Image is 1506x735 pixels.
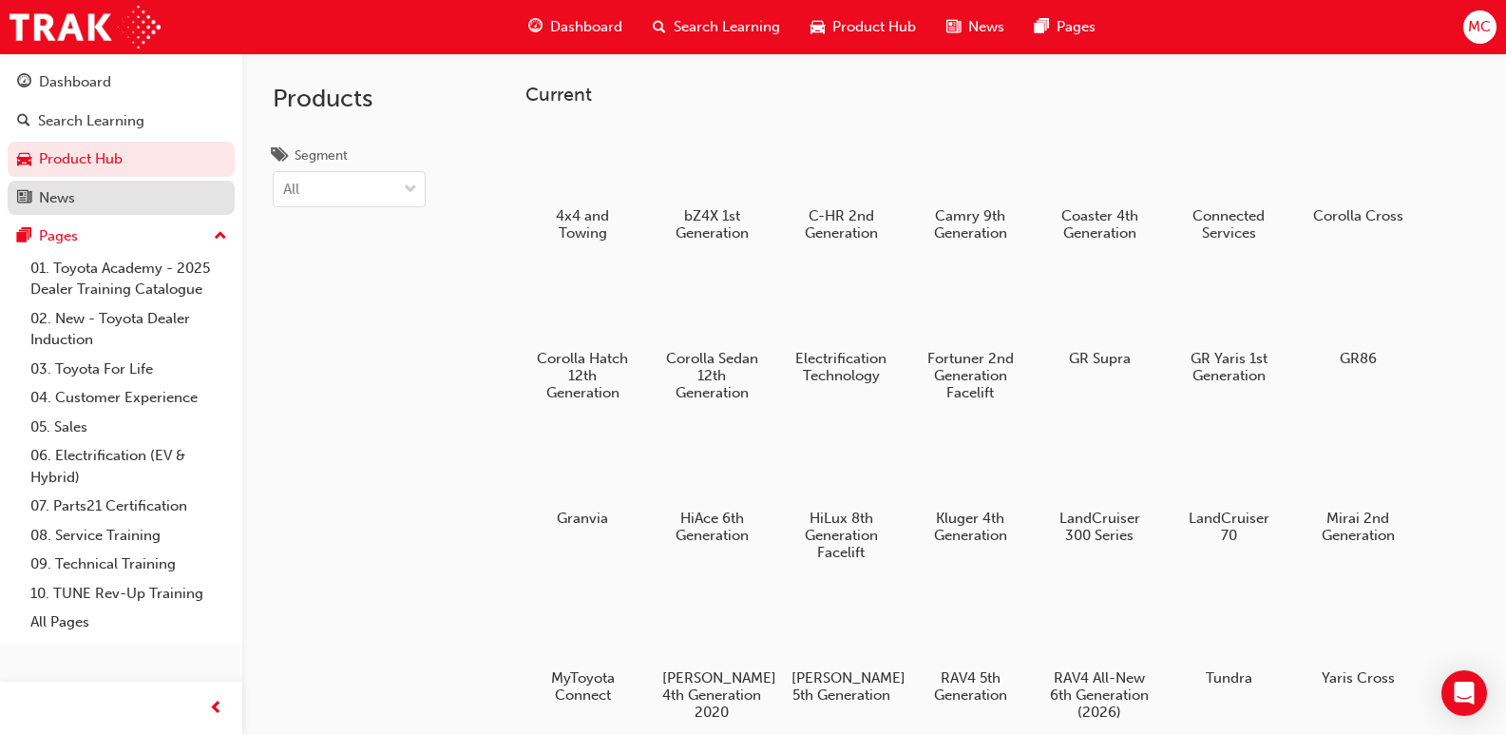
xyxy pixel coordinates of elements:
h5: [PERSON_NAME] 5th Generation [791,669,891,704]
div: All [283,179,299,201]
a: Fortuner 2nd Generation Facelift [913,263,1027,408]
a: HiAce 6th Generation [655,423,769,551]
h5: GR Supra [1050,350,1150,367]
span: search-icon [17,113,30,130]
button: Pages [8,219,235,254]
span: pages-icon [17,228,31,245]
h5: Corolla Cross [1308,207,1408,224]
a: 10. TUNE Rev-Up Training [23,579,235,609]
a: GR86 [1301,263,1415,374]
a: All Pages [23,608,235,637]
a: Tundra [1172,583,1286,693]
h5: GR86 [1308,350,1408,367]
a: LandCruiser 300 Series [1042,423,1156,551]
h5: C-HR 2nd Generation [791,207,891,242]
h3: Current [525,84,1476,106]
a: [PERSON_NAME] 4th Generation 2020 [655,583,769,727]
span: up-icon [214,224,227,249]
h5: Kluger 4th Generation [921,510,1020,544]
h5: LandCruiser 300 Series [1050,510,1150,544]
a: search-iconSearch Learning [638,8,795,47]
a: HiLux 8th Generation Facelift [784,423,898,568]
a: Product Hub [8,142,235,177]
a: 03. Toyota For Life [23,355,235,384]
a: Coaster 4th Generation [1042,121,1156,248]
a: Corolla Hatch 12th Generation [525,263,639,408]
h5: LandCruiser 70 [1179,510,1279,544]
a: Kluger 4th Generation [913,423,1027,551]
a: 4x4 and Towing [525,121,639,248]
h5: Electrification Technology [791,350,891,384]
button: DashboardSearch LearningProduct HubNews [8,61,235,219]
h5: 4x4 and Towing [533,207,633,242]
a: C-HR 2nd Generation [784,121,898,248]
h5: bZ4X 1st Generation [662,207,762,242]
span: News [968,16,1004,38]
a: LandCruiser 70 [1172,423,1286,551]
a: Corolla Cross [1301,121,1415,231]
span: Search Learning [674,16,780,38]
div: News [39,187,75,209]
a: Dashboard [8,65,235,100]
span: Dashboard [550,16,622,38]
h5: RAV4 All-New 6th Generation (2026) [1050,669,1150,721]
img: Trak [10,6,161,48]
span: MC [1468,16,1491,38]
button: MC [1463,10,1496,44]
a: 01. Toyota Academy - 2025 Dealer Training Catalogue [23,254,235,304]
div: Search Learning [38,110,144,132]
h5: Corolla Sedan 12th Generation [662,350,762,401]
a: Search Learning [8,104,235,139]
a: 08. Service Training [23,521,235,551]
span: Product Hub [832,16,916,38]
a: 05. Sales [23,413,235,442]
div: Open Intercom Messenger [1441,670,1487,716]
h5: HiAce 6th Generation [662,510,762,544]
a: bZ4X 1st Generation [655,121,769,248]
h5: Coaster 4th Generation [1050,207,1150,242]
a: Corolla Sedan 12th Generation [655,263,769,408]
a: GR Supra [1042,263,1156,374]
a: Electrification Technology [784,263,898,391]
h5: HiLux 8th Generation Facelift [791,510,891,561]
h5: Camry 9th Generation [921,207,1020,242]
a: RAV4 All-New 6th Generation (2026) [1042,583,1156,727]
span: pages-icon [1035,15,1049,39]
span: news-icon [946,15,961,39]
a: Mirai 2nd Generation [1301,423,1415,551]
a: Connected Services [1172,121,1286,248]
a: RAV4 5th Generation [913,583,1027,710]
span: car-icon [810,15,825,39]
h5: GR Yaris 1st Generation [1179,350,1279,384]
h5: Tundra [1179,669,1279,687]
span: prev-icon [209,697,223,721]
a: Yaris Cross [1301,583,1415,693]
span: guage-icon [528,15,543,39]
a: [PERSON_NAME] 5th Generation [784,583,898,710]
h5: Connected Services [1179,207,1279,242]
h5: RAV4 5th Generation [921,669,1020,704]
a: 06. Electrification (EV & Hybrid) [23,441,235,492]
a: 02. New - Toyota Dealer Induction [23,304,235,355]
h5: MyToyota Connect [533,669,633,704]
h5: Corolla Hatch 12th Generation [533,350,633,401]
div: Segment [295,146,348,165]
a: car-iconProduct Hub [795,8,931,47]
a: Camry 9th Generation [913,121,1027,248]
a: pages-iconPages [1020,8,1111,47]
a: 09. Technical Training [23,550,235,579]
a: MyToyota Connect [525,583,639,710]
h5: Granvia [533,510,633,527]
h5: Yaris Cross [1308,669,1408,687]
span: news-icon [17,190,31,207]
span: down-icon [404,178,417,203]
a: news-iconNews [931,8,1020,47]
a: GR Yaris 1st Generation [1172,263,1286,391]
div: Dashboard [39,71,111,93]
h5: Mirai 2nd Generation [1308,510,1408,544]
span: guage-icon [17,74,31,91]
span: Pages [1057,16,1096,38]
a: guage-iconDashboard [513,8,638,47]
